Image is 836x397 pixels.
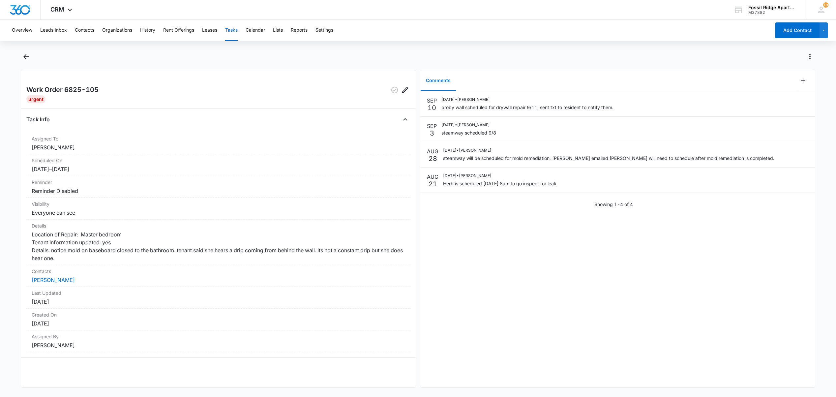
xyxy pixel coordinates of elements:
[291,20,308,41] button: Reports
[748,10,796,15] div: account id
[32,320,405,327] dd: [DATE]
[32,268,405,275] dt: Contacts
[594,201,633,208] p: Showing 1-4 of 4
[32,341,405,349] dd: [PERSON_NAME]
[441,129,496,136] p: steamway scheduled 9/8
[26,95,45,103] div: Urgent
[225,20,238,41] button: Tasks
[823,2,828,8] div: notifications count
[32,222,405,229] dt: Details
[443,173,558,179] p: [DATE] • [PERSON_NAME]
[805,51,815,62] button: Actions
[441,104,613,111] p: proby wall scheduled for drywall repair 9/11; sent txt to resident to notify them.
[32,230,405,262] dd: Location of Repair: Master bedroom Tenant Information updated: yes Details: notice mold on basebo...
[75,20,94,41] button: Contacts
[32,165,405,173] dd: [DATE] – [DATE]
[400,85,410,95] button: Edit
[32,333,405,340] dt: Assigned By
[32,157,405,164] dt: Scheduled On
[12,20,32,41] button: Overview
[427,97,437,105] p: SEP
[140,20,155,41] button: History
[428,105,436,111] p: 10
[163,20,194,41] button: Rent Offerings
[441,97,613,103] p: [DATE] • [PERSON_NAME]
[441,122,496,128] p: [DATE] • [PERSON_NAME]
[823,2,828,8] span: 13
[26,220,410,265] div: DetailsLocation of Repair: Master bedroom Tenant Information updated: yes Details: notice mold on...
[102,20,132,41] button: Organizations
[427,173,438,181] p: AUG
[246,20,265,41] button: Calendar
[32,187,405,195] dd: Reminder Disabled
[315,20,333,41] button: Settings
[26,309,410,330] div: Created On[DATE]
[443,155,774,162] p: steamway will be scheduled for mold remediation, [PERSON_NAME] emailed [PERSON_NAME] will need to...
[748,5,796,10] div: account name
[32,143,405,151] dd: [PERSON_NAME]
[273,20,283,41] button: Lists
[32,209,405,217] dd: Everyone can see
[427,122,437,130] p: SEP
[40,20,67,41] button: Leads Inbox
[26,176,410,198] div: ReminderReminder Disabled
[427,147,438,155] p: AUG
[775,22,820,38] button: Add Contact
[26,154,410,176] div: Scheduled On[DATE]–[DATE]
[202,20,217,41] button: Leases
[32,277,75,283] a: [PERSON_NAME]
[429,181,437,187] p: 21
[429,155,437,162] p: 28
[443,180,558,187] p: Herb is scheduled [DATE] 8am to go inspect for leak.
[32,135,405,142] dt: Assigned To
[26,330,410,352] div: Assigned By[PERSON_NAME]
[26,85,99,95] h2: Work Order 6825-105
[400,114,410,125] button: Close
[32,311,405,318] dt: Created On
[32,200,405,207] dt: Visibility
[21,51,31,62] button: Back
[26,287,410,309] div: Last Updated[DATE]
[26,198,410,220] div: VisibilityEveryone can see
[26,265,410,287] div: Contacts[PERSON_NAME]
[443,147,774,153] p: [DATE] • [PERSON_NAME]
[32,298,405,306] dd: [DATE]
[421,71,456,91] button: Comments
[798,76,808,86] button: Add Comment
[32,290,405,296] dt: Last Updated
[26,133,410,154] div: Assigned To[PERSON_NAME]
[50,6,64,13] span: CRM
[32,179,405,186] dt: Reminder
[26,115,50,123] h4: Task Info
[430,130,434,137] p: 3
